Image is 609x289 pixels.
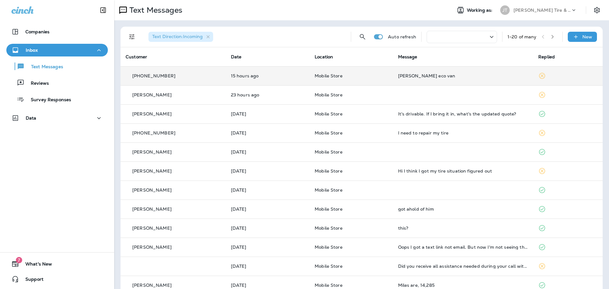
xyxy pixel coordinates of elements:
button: Inbox [6,44,108,56]
p: Sep 17, 2025 04:34 PM [231,168,304,174]
div: 1 - 20 of many [507,34,537,39]
div: Oops I got a text link not email. But now I'm not seeing the text link. Can you send it again? [398,245,528,250]
div: got ahold of him [398,207,528,212]
span: 7 [16,257,22,263]
p: Survey Responses [24,97,71,103]
p: Auto refresh [388,34,416,39]
p: Sep 19, 2025 11:02 AM [231,149,304,154]
span: Mobile Store [315,282,343,288]
button: Survey Responses [6,93,108,106]
p: Sep 9, 2025 04:41 PM [231,283,304,288]
div: Jacob Elser eco van [398,73,528,78]
span: Mobile Store [315,225,343,231]
p: New [582,34,592,39]
div: Hi I think I got my tire situation figured out [398,168,528,174]
button: Search Messages [356,30,369,43]
span: Mobile Store [315,149,343,155]
p: [PHONE_NUMBER] [132,130,175,135]
span: Mobile Store [315,73,343,79]
p: [PERSON_NAME] [132,207,172,212]
p: [PERSON_NAME] Tire & Auto [514,8,571,13]
p: Sep 17, 2025 10:42 AM [231,207,304,212]
div: JT [500,5,510,15]
button: Support [6,273,108,286]
p: Text Messages [25,64,63,70]
span: Mobile Store [315,92,343,98]
div: this? [398,226,528,231]
span: Support [19,277,43,284]
span: What's New [19,261,52,269]
p: [PHONE_NUMBER] [132,73,175,78]
p: [PERSON_NAME] [132,111,172,116]
span: Mobile Store [315,130,343,136]
p: Sep 10, 2025 02:45 PM [231,264,304,269]
p: Sep 17, 2025 01:32 PM [231,187,304,193]
button: Data [6,112,108,124]
button: Companies [6,25,108,38]
span: Mobile Store [315,206,343,212]
button: Settings [591,4,603,16]
p: [PERSON_NAME] [132,226,172,231]
p: [PERSON_NAME] [132,149,172,154]
span: Mobile Store [315,168,343,174]
button: Text Messages [6,60,108,73]
span: Customer [126,54,147,60]
p: [PERSON_NAME] [132,92,172,97]
div: I need to repair my tire [398,130,528,135]
span: Message [398,54,417,60]
p: Sep 24, 2025 09:59 AM [231,111,304,116]
span: Working as: [467,8,494,13]
div: Miles are, 14,285 [398,283,528,288]
span: Mobile Store [315,111,343,117]
p: [PERSON_NAME] [132,168,172,174]
p: Sep 17, 2025 10:12 AM [231,226,304,231]
p: Text Messages [127,5,182,15]
button: 7What's New [6,258,108,270]
span: Mobile Store [315,263,343,269]
p: [PERSON_NAME] [132,283,172,288]
span: Replied [538,54,555,60]
span: Location [315,54,333,60]
p: Sep 15, 2025 01:28 PM [231,245,304,250]
p: Sep 20, 2025 01:58 PM [231,130,304,135]
div: Text Direction:Incoming [148,32,213,42]
p: Data [26,115,36,121]
button: Collapse Sidebar [94,4,112,16]
p: Sep 30, 2025 04:26 PM [231,73,304,78]
button: Filters [126,30,138,43]
div: It's drivable. If I bring it in, what's the updated quote? [398,111,528,116]
p: Companies [25,29,49,34]
span: Mobile Store [315,187,343,193]
p: Inbox [26,48,38,53]
p: Reviews [24,81,49,87]
p: [PERSON_NAME] [132,245,172,250]
span: Text Direction : Incoming [152,34,203,39]
div: Did you receive all assistance needed during your call with Jordan? Please click the link below t... [398,264,528,269]
p: Sep 30, 2025 08:46 AM [231,92,304,97]
span: Mobile Store [315,244,343,250]
button: Reviews [6,76,108,89]
p: [PERSON_NAME] [132,187,172,193]
span: Date [231,54,242,60]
